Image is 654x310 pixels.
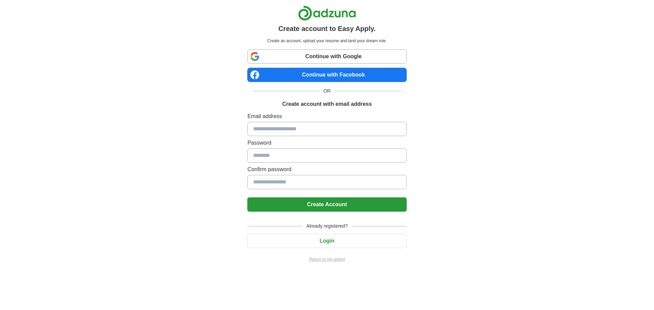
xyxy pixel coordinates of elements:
span: Already registered? [302,223,352,230]
img: Adzuna logo [298,5,356,21]
a: Return to job advert [247,256,406,262]
a: Continue with Google [247,49,406,64]
p: Create an account, upload your resume and land your dream role. [249,38,405,44]
button: Create Account [247,197,406,212]
a: Login [247,238,406,244]
h1: Create account with email address [282,100,372,108]
span: OR [320,87,335,95]
label: Password [247,139,406,147]
button: Login [247,234,406,248]
label: Email address [247,112,406,120]
h1: Create account to Easy Apply. [278,23,376,34]
a: Continue with Facebook [247,68,406,82]
label: Confirm password [247,165,406,174]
